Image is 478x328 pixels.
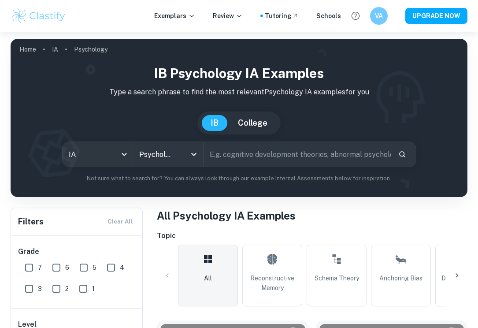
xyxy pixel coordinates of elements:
span: 1 [92,284,95,294]
div: IA [63,142,133,167]
button: VA [370,7,388,25]
h6: Topic [157,231,467,241]
span: 2 [65,284,69,294]
button: Help and Feedback [348,8,363,23]
span: Anchoring Bias [379,273,422,283]
p: Review [213,11,243,21]
a: Schools [316,11,341,21]
span: 5 [93,263,96,272]
h6: Filters [18,216,44,228]
span: All [204,273,212,283]
button: UPGRADE NOW [405,8,467,24]
button: College [229,115,276,131]
h1: IB Psychology IA examples [18,63,460,83]
span: 4 [120,263,124,272]
h6: Grade [18,246,136,257]
a: Home [19,43,36,56]
a: IA [52,43,58,56]
p: Not sure what to search for? You can always look through our example Internal Assessments below f... [18,174,460,183]
span: 6 [65,263,69,272]
button: IB [202,115,227,131]
span: 3 [38,284,42,294]
p: Exemplars [154,11,195,21]
p: Psychology [74,45,107,54]
button: Search [395,147,410,162]
h1: All Psychology IA Examples [157,208,467,224]
img: profile cover [11,39,467,197]
span: Schema Theory [315,273,359,283]
p: Type a search phrase to find the most relevant Psychology IA examples for you [18,87,460,97]
a: Tutoring [265,11,299,21]
button: Open [188,148,200,160]
span: 7 [38,263,42,272]
input: E.g. cognitive development theories, abnormal psychology case studies, social psychology experime... [204,142,391,167]
h6: VA [374,11,384,21]
span: Reconstructive Memory [246,273,298,293]
img: Clastify logo [11,7,67,25]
